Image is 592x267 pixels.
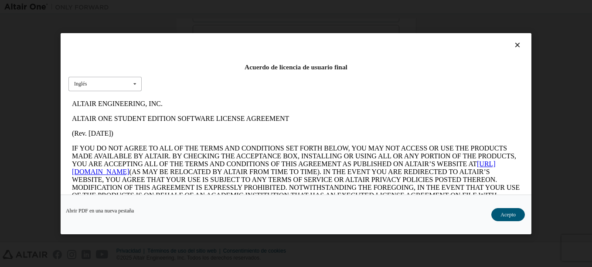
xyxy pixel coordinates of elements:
[3,33,452,41] p: (Rev. [DATE])
[3,64,427,79] a: [URL][DOMAIN_NAME]
[68,63,524,72] div: Acuerdo de licencia de usuario final
[74,81,87,86] div: Inglés
[3,3,452,11] p: ALTAIR ENGINEERING, INC.
[3,18,452,26] p: ALTAIR ONE STUDENT EDITION SOFTWARE LICENSE AGREEMENT
[66,208,134,213] a: Abrir PDF en una nueva pestaña
[491,208,525,221] button: Acepto
[3,118,452,149] p: This Altair One Student Edition Software License Agreement (“Agreement”) is between Altair Engine...
[3,48,452,111] p: IF YOU DO NOT AGREE TO ALL OF THE TERMS AND CONDITIONS SET FORTH BELOW, YOU MAY NOT ACCESS OR USE...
